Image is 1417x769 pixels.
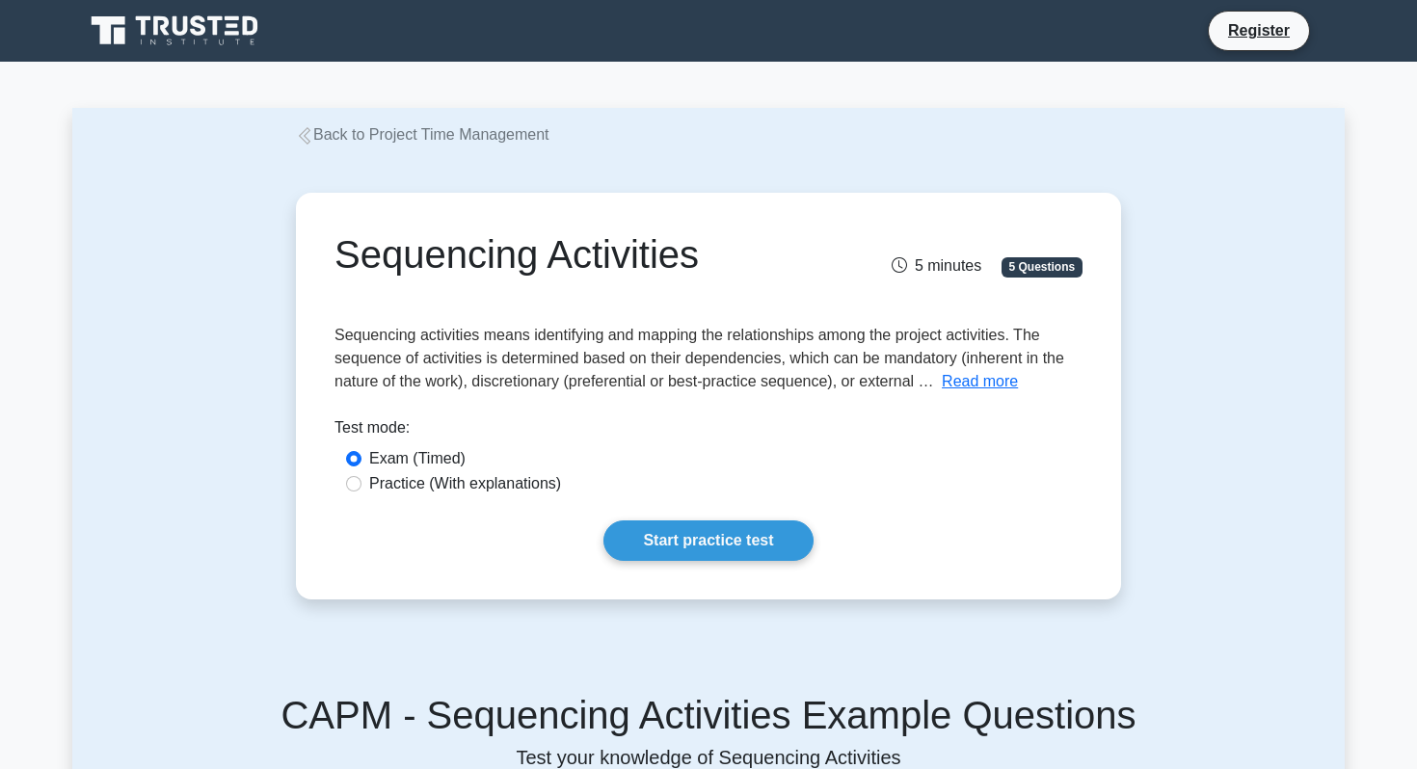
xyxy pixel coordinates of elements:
a: Back to Project Time Management [296,126,549,143]
div: Test mode: [334,416,1083,447]
span: 5 minutes [892,257,981,274]
button: Read more [942,370,1018,393]
a: Start practice test [603,520,813,561]
h5: CAPM - Sequencing Activities Example Questions [95,692,1322,738]
label: Exam (Timed) [369,447,466,470]
label: Practice (With explanations) [369,472,561,495]
h1: Sequencing Activities [334,231,825,278]
span: 5 Questions [1002,257,1083,277]
span: Sequencing activities means identifying and mapping the relationships among the project activitie... [334,327,1064,389]
a: Register [1216,18,1301,42]
p: Test your knowledge of Sequencing Activities [95,746,1322,769]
